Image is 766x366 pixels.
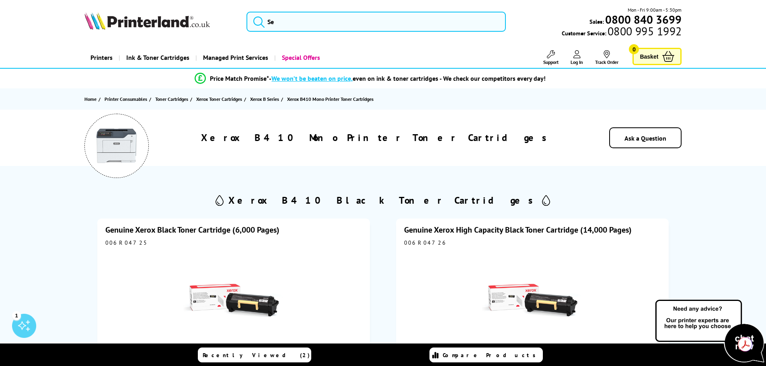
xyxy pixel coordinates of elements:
span: Recently Viewed (2) [203,352,310,359]
a: Printer Consumables [105,95,149,103]
span: 0 [629,44,639,54]
span: We won’t be beaten on price, [271,74,353,82]
span: Support [543,59,559,65]
img: Open Live Chat window [653,299,766,364]
a: 0800 840 3699 [604,16,682,23]
a: Managed Print Services [195,47,274,68]
b: 0800 840 3699 [605,12,682,27]
span: Xerox Toner Cartridges [196,95,242,103]
a: Xerox B Series [250,95,281,103]
div: 006R04725 [105,239,362,246]
span: Xerox B410 Mono Printer Toner Cartridges [287,96,374,102]
a: Recently Viewed (2) [198,348,311,362]
span: Ink & Toner Cartridges [126,47,189,68]
img: Xerox High Capacity Black Toner Cartridge (14,000 Pages) [482,250,583,351]
span: Price Match Promise* [210,74,269,82]
a: Genuine Xerox High Capacity Black Toner Cartridge (14,000 Pages) [404,225,632,235]
img: Xerox B410 Mono Printer Toner Cartridges [97,126,137,166]
a: Log In [571,50,583,65]
span: Compare Products [443,352,540,359]
a: Support [543,50,559,65]
span: Basket [640,51,658,62]
a: Ink & Toner Cartridges [119,47,195,68]
span: Toner Cartridges [155,95,188,103]
span: 0800 995 1992 [606,27,682,35]
a: Xerox Toner Cartridges [196,95,244,103]
a: Special Offers [274,47,326,68]
img: Xerox Black Toner Cartridge (6,000 Pages) [183,250,284,351]
h2: Xerox B410 Black Toner Cartridges [228,194,538,207]
h1: Xerox B410 Mono Printer Toner Cartridges [201,131,552,144]
input: Se [246,12,506,32]
div: - even on ink & toner cartridges - We check our competitors every day! [269,74,546,82]
a: Compare Products [429,348,543,362]
a: Home [84,95,99,103]
div: 1 [12,311,21,320]
li: modal_Promise [66,72,676,86]
img: Printerland Logo [84,12,210,30]
span: Log In [571,59,583,65]
span: Sales: [589,18,604,25]
a: Genuine Xerox Black Toner Cartridge (6,000 Pages) [105,225,279,235]
a: Ask a Question [624,134,666,142]
a: Printers [84,47,119,68]
a: Basket 0 [633,48,682,65]
span: Mon - Fri 9:00am - 5:30pm [628,6,682,14]
a: Toner Cartridges [155,95,190,103]
span: Printer Consumables [105,95,147,103]
a: Track Order [595,50,618,65]
a: Printerland Logo [84,12,237,31]
span: Xerox B Series [250,95,279,103]
span: Customer Service: [562,27,682,37]
div: 006R04726 [404,239,661,246]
